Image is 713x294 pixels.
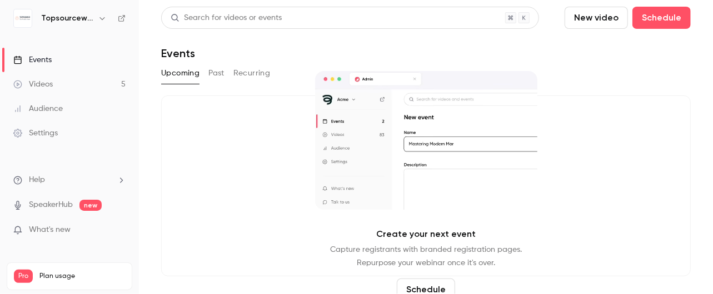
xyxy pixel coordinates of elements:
[632,7,691,29] button: Schedule
[29,174,45,186] span: Help
[13,103,63,114] div: Audience
[14,270,33,283] span: Pro
[14,9,32,27] img: Topsourceworldwide
[233,64,271,82] button: Recurring
[29,199,73,211] a: SpeakerHub
[161,64,200,82] button: Upcoming
[79,200,102,211] span: new
[208,64,225,82] button: Past
[13,174,126,186] li: help-dropdown-opener
[13,128,58,139] div: Settings
[330,243,522,270] p: Capture registrants with branded registration pages. Repurpose your webinar once it's over.
[39,272,125,281] span: Plan usage
[112,225,126,235] iframe: Noticeable Trigger
[171,12,282,24] div: Search for videos or events
[41,13,93,24] h6: Topsourceworldwide
[29,224,71,236] span: What's new
[13,79,53,90] div: Videos
[376,227,476,241] p: Create your next event
[13,54,52,65] div: Events
[565,7,628,29] button: New video
[161,47,195,60] h1: Events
